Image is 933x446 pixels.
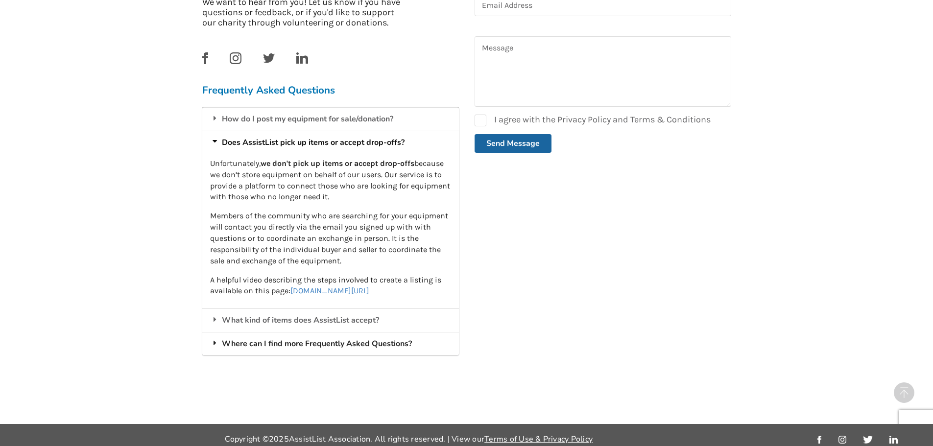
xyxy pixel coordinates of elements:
[290,286,369,295] a: [DOMAIN_NAME][URL]
[838,436,846,444] img: instagram_link
[202,107,459,131] div: How do I post my equipment for sale/donation?
[296,52,308,64] img: linkedin_link
[475,134,551,153] button: Send Message
[202,84,459,96] h3: Frequently Asked Questions
[202,308,459,332] div: What kind of items does AssistList accept?
[863,436,872,444] img: twitter_link
[817,436,821,444] img: facebook_link
[484,434,593,445] a: Terms of Use & Privacy Policy
[202,131,459,154] div: Does AssistList pick up items or accept drop-offs?
[889,436,898,444] img: linkedin_link
[210,211,451,266] p: Members of the community who are searching for your equipment will contact you directly via the e...
[202,332,459,355] div: Where can I find more Frequently Asked Questions?
[263,53,275,63] img: twitter_link
[210,158,451,203] p: Unfortunately, because we don’t store equipment on behalf of our users. Our service is to provide...
[230,52,241,64] img: instagram_link
[261,159,414,168] b: we don't pick up items or accept drop-offs
[210,275,451,297] p: A helpful video describing the steps involved to create a listing is available on this page:
[475,115,711,126] label: I agree with the Privacy Policy and Terms & Conditions
[202,52,208,64] img: facebook_link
